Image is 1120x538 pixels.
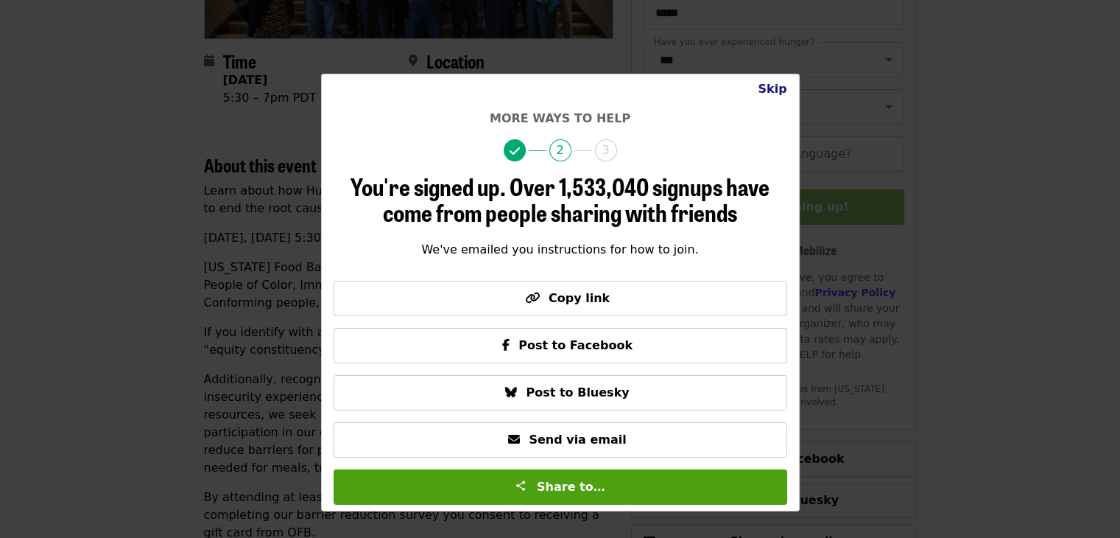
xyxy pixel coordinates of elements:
[334,422,787,458] button: Send via email
[510,144,520,158] i: check icon
[508,433,520,447] i: envelope icon
[518,338,633,352] span: Post to Facebook
[334,375,787,411] button: Post to Bluesky
[421,242,698,256] span: We've emailed you instructions for how to join.
[537,480,605,494] span: Share to…
[351,169,506,203] span: You're signed up.
[515,480,526,492] img: Share
[383,169,769,229] span: Over 1,533,040 signups have come from people sharing with friends
[526,385,629,399] span: Post to Bluesky
[549,139,571,161] span: 2
[490,111,630,125] span: More ways to help
[334,281,787,316] button: Copy link
[595,139,617,161] span: 3
[502,338,510,352] i: facebook-f icon
[525,291,540,305] i: link icon
[529,433,626,447] span: Send via email
[505,385,517,399] i: bluesky icon
[549,291,610,305] span: Copy link
[334,469,787,505] button: Share to…
[746,74,798,104] button: Close
[334,328,787,363] button: Post to Facebook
